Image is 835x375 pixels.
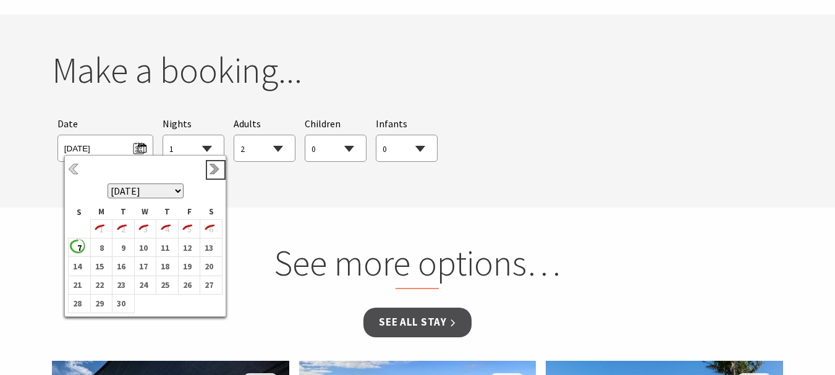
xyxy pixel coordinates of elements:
[69,258,85,274] b: 14
[156,221,172,237] i: 4
[69,238,91,257] td: 7
[112,240,129,256] b: 9
[90,257,112,276] td: 15
[69,276,91,294] td: 21
[200,257,223,276] td: 20
[156,204,179,219] th: T
[178,204,200,219] th: F
[200,277,216,293] b: 27
[200,238,223,257] td: 13
[112,294,135,313] td: 30
[156,277,172,293] b: 25
[179,277,195,293] b: 26
[156,238,179,257] td: 11
[69,294,91,313] td: 28
[156,257,179,276] td: 18
[179,221,195,237] i: 5
[305,117,341,130] span: Children
[134,204,156,219] th: W
[135,258,151,274] b: 17
[64,138,146,155] span: [DATE]
[163,116,192,132] span: Nights
[90,204,112,219] th: M
[112,257,135,276] td: 16
[134,238,156,257] td: 10
[200,258,216,274] b: 20
[57,117,78,130] span: Date
[200,221,216,237] i: 6
[178,276,200,294] td: 26
[69,295,85,311] b: 28
[234,117,261,130] span: Adults
[91,240,107,256] b: 8
[52,49,784,92] h2: Make a booking...
[178,238,200,257] td: 12
[112,277,129,293] b: 23
[200,276,223,294] td: 27
[69,277,85,293] b: 21
[91,258,107,274] b: 15
[112,276,135,294] td: 23
[91,221,107,237] i: 1
[112,295,129,311] b: 30
[376,117,407,130] span: Infants
[112,238,135,257] td: 9
[112,258,129,274] b: 16
[200,240,216,256] b: 13
[135,221,151,237] i: 3
[90,238,112,257] td: 8
[156,240,172,256] b: 11
[135,240,151,256] b: 10
[179,240,195,256] b: 12
[200,204,223,219] th: S
[179,258,195,274] b: 19
[91,295,107,311] b: 29
[156,276,179,294] td: 25
[163,116,224,162] div: Choose a number of nights
[90,294,112,313] td: 29
[134,257,156,276] td: 17
[69,257,91,276] td: 14
[156,258,172,274] b: 18
[178,257,200,276] td: 19
[57,116,153,162] div: Please choose your desired arrival date
[363,308,471,337] a: See all Stay
[112,204,135,219] th: T
[69,204,91,219] th: S
[69,240,85,256] b: 7
[90,276,112,294] td: 22
[182,242,653,290] h2: See more options…
[112,221,129,237] i: 2
[135,277,151,293] b: 24
[134,276,156,294] td: 24
[91,277,107,293] b: 22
